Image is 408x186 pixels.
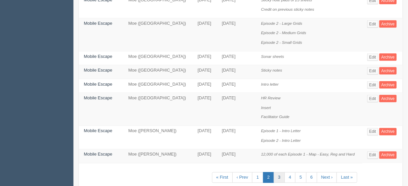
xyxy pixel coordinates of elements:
a: 3 [274,172,285,183]
i: Intro letter [261,82,279,86]
td: [DATE] [217,65,256,79]
a: Mobile Escape [84,68,112,73]
td: [DATE] [193,126,217,149]
td: Moe ([GEOGRAPHIC_DATA]) [123,79,193,93]
td: [DATE] [217,126,256,149]
i: Episode 2 - Large Grids [261,21,302,25]
a: Archive [379,81,397,89]
a: 5 [295,172,306,183]
a: Archive [379,152,397,159]
a: Edit [367,67,378,75]
a: Mobile Escape [84,95,112,100]
i: Episode 2 - Medium Grids [261,30,306,35]
i: Sonar sheets [261,54,284,59]
td: [DATE] [217,51,256,65]
a: Edit [367,152,378,159]
td: Moe ([PERSON_NAME]) [123,126,193,149]
i: Credit on previous sticky notes [261,7,314,11]
a: ‹ Prev [232,172,253,183]
a: Mobile Escape [84,152,112,157]
td: [DATE] [193,65,217,79]
a: Mobile Escape [84,54,112,59]
a: 1 [252,172,263,183]
td: [DATE] [193,51,217,65]
a: Edit [367,54,378,61]
a: Archive [379,67,397,75]
i: Insert [261,105,271,110]
i: HR Review [261,96,280,100]
a: Mobile Escape [84,128,112,133]
a: Edit [367,128,378,135]
a: Archive [379,20,397,28]
td: [DATE] [193,18,217,51]
a: 6 [306,172,317,183]
a: Edit [367,95,378,102]
i: Episode 2 - Intro Letter [261,138,301,143]
td: Moe ([PERSON_NAME]) [123,150,193,164]
td: [DATE] [217,18,256,51]
a: 4 [284,172,295,183]
td: [DATE] [217,79,256,93]
i: 12,000 of each Episode 1 - Map - Easy, Reg and Hard [261,152,355,157]
td: Moe ([GEOGRAPHIC_DATA]) [123,18,193,51]
a: Archive [379,54,397,61]
i: Facilitator Guide [261,115,289,119]
td: [DATE] [193,79,217,93]
a: Mobile Escape [84,21,112,26]
a: Archive [379,95,397,102]
a: Last » [337,172,357,183]
i: Episode 1 - Intro Letter [261,129,301,133]
i: Sticky notes [261,68,282,72]
td: Moe ([GEOGRAPHIC_DATA]) [123,65,193,79]
a: Next › [317,172,337,183]
td: [DATE] [217,150,256,164]
td: Moe ([GEOGRAPHIC_DATA]) [123,93,193,126]
td: [DATE] [193,150,217,164]
a: 2 [263,172,274,183]
i: Episode 2 - Small Grids [261,40,302,44]
a: Edit [367,81,378,89]
td: Moe ([GEOGRAPHIC_DATA]) [123,51,193,65]
a: « First [212,172,233,183]
td: [DATE] [217,93,256,126]
a: Mobile Escape [84,82,112,87]
a: Archive [379,128,397,135]
a: Edit [367,20,378,28]
td: [DATE] [193,93,217,126]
